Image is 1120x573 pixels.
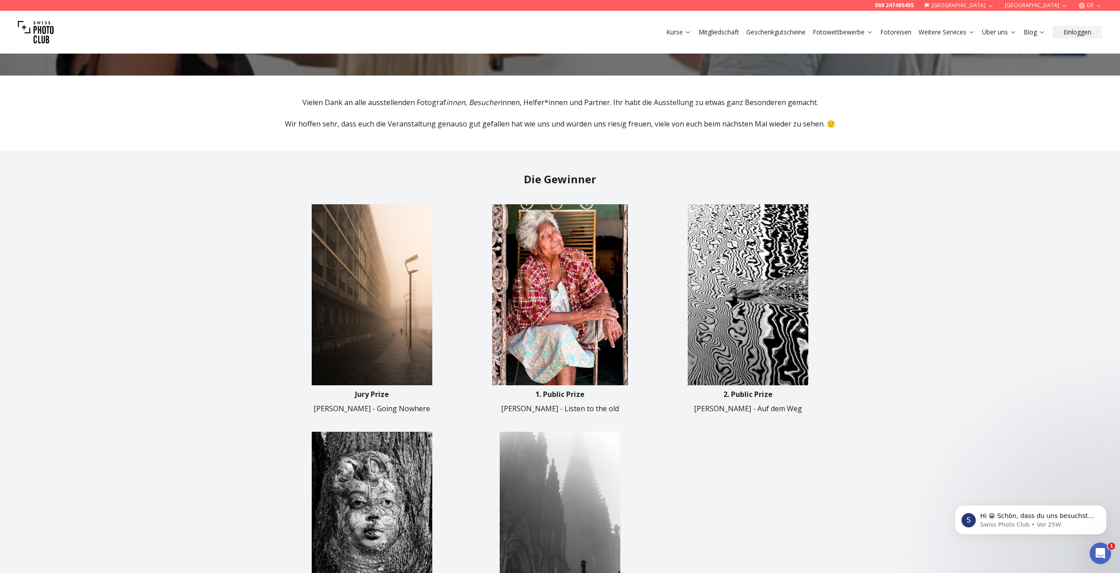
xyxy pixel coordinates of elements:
button: Geschenkgutscheine [743,26,809,38]
p: Wir hoffen sehr, dass euch die Veranstaltung genauso gut gefallen hat wie uns und würden uns ries... [281,118,839,129]
p: [PERSON_NAME] - Going Nowhere [313,403,430,414]
a: Weitere Services [919,28,975,37]
a: Blog [1024,28,1045,37]
span: 1 [1108,543,1115,550]
a: 069 247495455 [875,2,914,9]
iframe: Intercom live chat [1090,543,1111,564]
p: Vielen Dank an alle ausstellenden Fotograf innen, Helfer*innen und Partner. Ihr habt die Ausstell... [281,97,839,108]
button: Mitgliedschaft [695,26,743,38]
img: image [658,204,839,385]
p: Jury Prize [355,389,389,400]
button: Fotowettbewerbe [809,26,877,38]
a: Kurse [666,28,691,37]
p: 2. Public Prize [723,389,773,400]
a: Mitgliedschaft [698,28,739,37]
em: innen, Besucher [446,97,501,107]
p: [PERSON_NAME] - Listen to the old [501,403,619,414]
button: Einloggen [1053,26,1102,38]
p: 1. Public Prize [535,389,585,400]
h2: Die Gewinner [281,172,839,186]
a: Fotoreisen [880,28,911,37]
p: [PERSON_NAME] - Auf dem Weg [694,403,802,414]
button: Blog [1020,26,1049,38]
a: Fotowettbewerbe [813,28,873,37]
button: Weitere Services [915,26,978,38]
img: Swiss photo club [18,14,54,50]
iframe: Intercom notifications Nachricht [941,486,1120,549]
img: image [469,204,650,385]
button: Kurse [663,26,695,38]
a: Über uns [982,28,1016,37]
a: Geschenkgutscheine [746,28,806,37]
button: Fotoreisen [877,26,915,38]
button: Über uns [978,26,1020,38]
img: image [281,204,462,385]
